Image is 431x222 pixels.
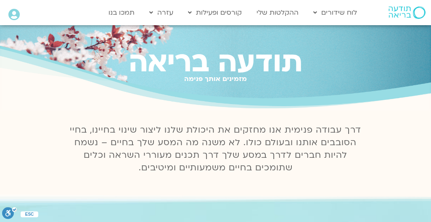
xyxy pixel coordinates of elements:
img: תודעה בריאה [389,6,426,19]
a: תמכו בנו [104,5,139,21]
a: לוח שידורים [309,5,361,21]
a: קורסים ופעילות [184,5,246,21]
p: דרך עבודה פנימית אנו מחזקים את היכולת שלנו ליצור שינוי בחיינו, בחיי הסובבים אותנו ובעולם כולו. לא... [65,124,366,174]
a: ההקלטות שלי [252,5,303,21]
a: עזרה [145,5,177,21]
